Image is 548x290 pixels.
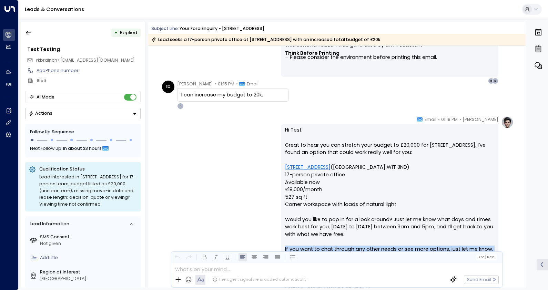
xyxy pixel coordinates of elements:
button: Redo [185,253,193,262]
div: E [177,103,183,109]
span: In about 23 hours [63,145,102,152]
a: [STREET_ADDRESS] [285,164,331,171]
strong: Think Before Printing [285,50,339,56]
div: AI Mode [37,94,54,101]
span: Email [425,116,436,123]
div: Actions [29,111,52,116]
img: profile-logo.png [501,116,514,128]
span: Email [247,81,258,87]
div: AddPhone number [37,68,141,74]
span: Replied [120,30,137,35]
span: [PERSON_NAME] [177,81,213,87]
label: SMS Consent [40,234,138,240]
span: • [459,116,461,123]
div: rb [162,81,174,93]
button: Undo [173,253,182,262]
div: [GEOGRAPHIC_DATA] [40,276,138,282]
div: Button group with a nested menu [25,108,141,119]
div: Follow Up Sequence [30,129,136,136]
span: Subject Line: [151,25,179,31]
p: Hi Test, Great to hear you can stretch your budget to £20,000 for [STREET_ADDRESS]. I’ve found an... [285,126,495,260]
span: [PERSON_NAME] [463,116,498,123]
div: Not given [40,240,138,247]
div: • [114,27,118,38]
div: Your Fora Enquiry - [STREET_ADDRESS] [180,25,264,32]
span: rkbrainch+1656@live.co.uk [36,57,135,64]
div: 1656 [37,77,141,84]
span: Cc Bcc [479,255,494,259]
span: | [485,255,486,259]
div: Lead seeks a 17-person private office at [STREET_ADDRESS] with an increased total budget of £20k [151,36,380,43]
div: H [488,78,494,84]
label: Region of Interest [40,269,138,276]
span: • [236,81,238,87]
div: Lead Information [28,221,69,227]
span: • [438,116,440,123]
div: R [492,78,498,84]
span: • [215,81,216,87]
div: Lead interested in [STREET_ADDRESS] for 17-person team; budget listed as £20,000 (unclear term); ... [39,174,137,208]
div: AddTitle [40,255,138,261]
div: Test Testing [27,46,141,53]
button: Actions [25,108,141,119]
div: I can increase my budget to 20k. [181,91,285,99]
button: Cc|Bcc [476,254,497,260]
div: The agent signature is added automatically [213,277,306,282]
p: Qualification Status [39,166,137,172]
a: Leads & Conversations [25,6,84,13]
span: 01:15 PM [218,81,234,87]
span: 01:18 PM [441,116,458,123]
span: rkbrainch+[EMAIL_ADDRESS][DOMAIN_NAME] [36,57,135,63]
div: Next Follow Up: [30,145,136,152]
